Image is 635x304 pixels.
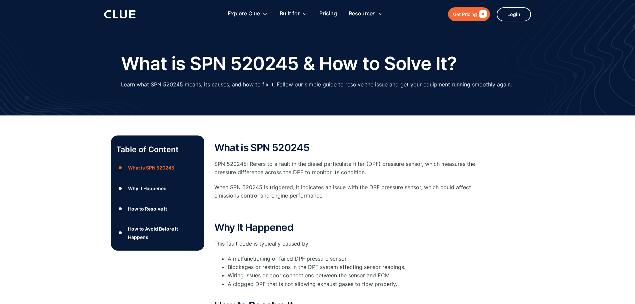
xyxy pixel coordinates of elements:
[349,3,384,24] div: Resources
[349,3,376,24] div: Resources
[116,204,124,214] div: ●
[128,164,174,172] div: What is SPN 520245
[116,183,124,193] div: ●
[228,271,481,280] li: Wiring issues or poor connections between the sensor and ECM.
[477,10,487,18] div: 
[214,160,481,177] p: SPN 520245: Refers to a fault in the diesel particulate filter (DPF) pressure sensor, which measu...
[228,255,481,263] li: A malfunctioning or failed DPF pressure sensor.
[116,144,199,155] p: Table of Content
[214,222,481,233] h2: Why It Happened
[319,3,337,24] a: Pricing
[280,3,308,24] div: Built for
[280,3,300,24] div: Built for
[228,280,481,297] li: A clogged DPF that is not allowing exhaust gases to flow properly.
[228,3,260,24] div: Explore Clue
[497,7,531,21] a: Login
[228,263,481,271] li: Blockages or restrictions in the DPF system affecting sensor readings.
[116,163,124,173] div: ●
[214,142,481,153] h2: What is SPN 520245
[116,225,199,241] a: ●How to Avoid Before It Happens
[214,240,481,248] p: This fault code is typically caused by:
[116,228,124,238] div: ●
[121,80,512,89] p: Learn what SPN 520245 means, its causes, and how to fix it. Follow our simple guide to resolve th...
[128,184,167,193] div: Why It Happened
[128,225,199,241] div: How to Avoid Before It Happens
[214,207,481,215] p: ‍
[116,163,199,173] a: ●What is SPN 520245
[448,7,490,21] a: Get Pricing
[214,183,481,200] p: When SPN 520245 is triggered, it indicates an issue with the DPF pressure sensor, which could aff...
[128,205,167,213] div: How to Resolve It
[453,10,477,18] div: Get Pricing
[116,204,199,214] a: ●How to Resolve It
[121,53,457,74] h1: What is SPN 520245 & How to Solve It?
[228,3,268,24] div: Explore Clue
[116,183,199,193] a: ●Why It Happened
